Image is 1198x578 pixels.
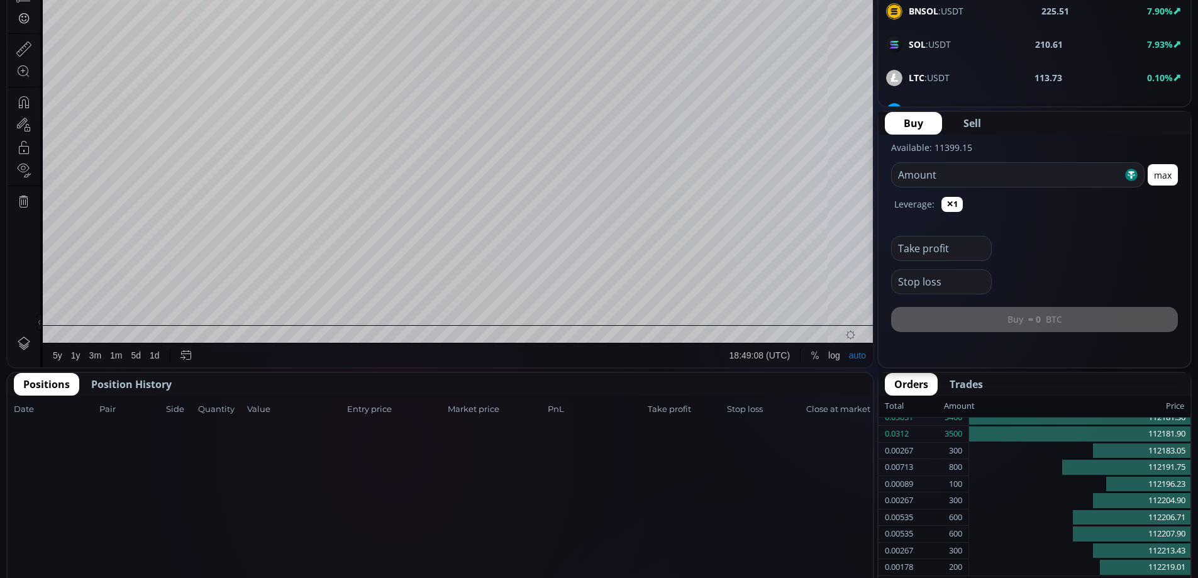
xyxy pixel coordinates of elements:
button: Buy [885,112,942,135]
div: 112181.90 [969,426,1190,443]
div: 0.00178 [885,559,913,575]
div: 111763.22 [157,31,196,40]
span: Sell [963,116,981,131]
span: Pair [99,403,162,416]
div: Price [975,398,1184,414]
div: O [150,31,157,40]
div: BTC [41,29,61,40]
b: 24.47 [1040,104,1062,118]
div: 0.0312 [885,426,909,442]
button: 18:49:08 (UTC) [718,499,787,523]
div: 600 [949,526,962,542]
b: SOL [909,38,926,50]
div: 600 [949,509,962,526]
div: Amount [944,398,975,414]
div: C [296,31,302,40]
span: Value [247,403,343,416]
div: 300 [949,492,962,509]
button: Orders [885,373,938,396]
button: Trades [940,373,992,396]
div: 3500 [945,426,962,442]
div: 0.00713 [885,459,913,475]
label: Available: 11399.15 [891,142,972,153]
span: Positions [23,377,70,392]
div: Compare [169,7,206,17]
div: 5y [45,506,55,516]
div: Bitcoin [81,29,119,40]
span: Take profit [648,403,723,416]
div: log [821,506,833,516]
div: 112182.68 [302,31,341,40]
div: 110345.42 [253,31,292,40]
div: 112625.00 [206,31,244,40]
div: 0.00535 [885,526,913,542]
b: BNSOL [909,5,938,17]
b: 225.51 [1041,4,1069,18]
span: Close at market [806,403,867,416]
div: 0.00267 [885,543,913,559]
div: Volume [41,45,68,55]
b: LINK [909,105,929,117]
div: 1D [61,29,81,40]
div:  [11,168,21,180]
div: 112183.05 [969,443,1190,460]
span: Entry price [347,403,443,416]
button: Sell [945,112,1000,135]
span: 18:49:08 (UTC) [722,506,782,516]
div: 112191.75 [969,459,1190,476]
div: 0.00267 [885,443,913,459]
b: 0.10% [1147,72,1173,84]
span: Market price [448,403,544,416]
div: H [199,31,206,40]
label: Leverage: [894,197,935,211]
div: 0.00089 [885,476,913,492]
div: 5d [124,506,134,516]
span: Side [166,403,194,416]
div: 112204.90 [969,492,1190,509]
div: Indicators [235,7,273,17]
div: 112207.90 [969,526,1190,543]
div: Toggle Percentage [799,499,816,523]
div: 1m [103,506,114,516]
b: 7.90% [1147,5,1173,17]
span: Orders [894,377,928,392]
span: :USDT [909,71,950,84]
span: :USDT [909,104,955,118]
div: 300 [949,443,962,459]
div: Market open [128,29,140,40]
div: Toggle Log Scale [816,499,837,523]
div: auto [841,506,858,516]
button: ✕1 [941,197,963,212]
span: Buy [904,116,923,131]
div: Go to [169,499,189,523]
div: Toggle Auto Scale [837,499,863,523]
div: 112206.71 [969,509,1190,526]
div: 0.00535 [885,509,913,526]
div: 112213.43 [969,543,1190,560]
b: 0.99% [1147,105,1173,117]
div: 112219.01 [969,559,1190,575]
div: 112196.23 [969,476,1190,493]
span: Position History [91,377,172,392]
div: 800 [949,459,962,475]
div: 1y [64,506,73,516]
div: 0.00267 [885,492,913,509]
div: 1d [142,506,152,516]
span: PnL [548,403,644,416]
b: 113.73 [1034,71,1062,84]
span: :USDT [909,4,963,18]
div: 10.219K [73,45,103,55]
div: 300 [949,543,962,559]
span: :USDT [909,38,951,51]
button: Positions [14,373,79,396]
span: Stop loss [727,403,802,416]
span: Trades [950,377,983,392]
span: Quantity [198,403,243,416]
button: Position History [82,373,181,396]
div: 112181.36 [969,409,1190,426]
b: 7.93% [1147,38,1173,50]
div: 200 [949,559,962,575]
button: max [1148,164,1178,186]
div: 100 [949,476,962,492]
div: Hide Drawings Toolbar [29,469,35,486]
